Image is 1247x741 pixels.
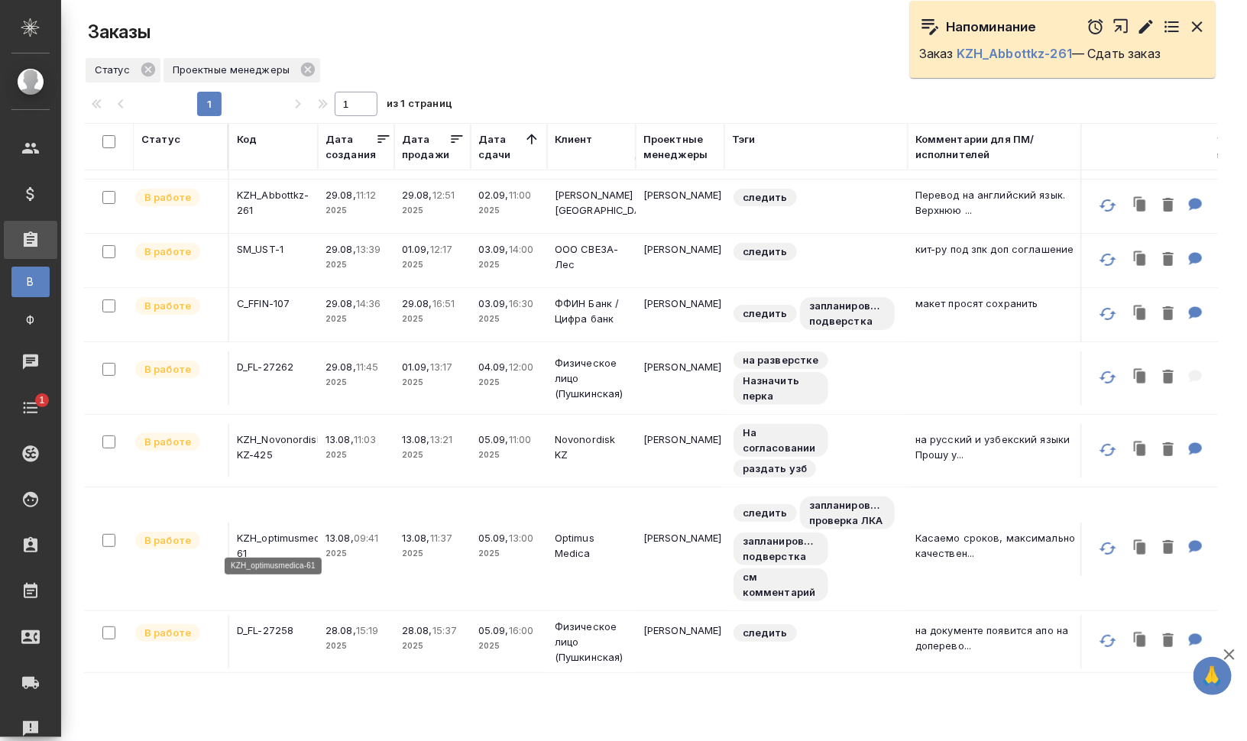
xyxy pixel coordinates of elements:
[636,288,724,341] td: [PERSON_NAME]
[743,461,807,476] p: раздать узб
[326,243,356,255] p: 29.08,
[478,311,539,326] p: 2025
[354,433,377,445] p: 11:03
[636,180,724,233] td: [PERSON_NAME]
[915,623,1083,653] p: на документе появится апо на доперево...
[144,361,191,377] p: В работе
[732,623,900,643] div: следить
[1126,626,1155,657] button: Клонировать
[1155,532,1181,564] button: Удалить
[743,625,788,640] p: следить
[478,545,539,561] p: 2025
[326,297,356,309] p: 29.08,
[134,623,220,643] div: Выставляет ПМ после принятия заказа от КМа
[957,46,1072,61] a: KZH_Abbottkz-261
[478,532,509,544] p: 05.09,
[743,425,819,455] p: На согласовании
[732,187,900,208] div: следить
[915,131,1083,162] div: Комментарии для ПМ/исполнителей
[1126,299,1155,330] button: Клонировать
[402,131,449,162] div: Дата продажи
[237,131,257,147] div: Код
[919,46,1207,61] p: Заказ — Сдать заказ
[402,189,432,201] p: 29.08,
[743,373,819,403] p: Назначить перка
[555,241,628,272] p: ООО СВЕЗА-Лес
[95,62,135,77] p: Статус
[326,532,354,544] p: 13.08,
[141,131,180,147] div: Статус
[478,257,539,272] p: 2025
[555,619,628,665] p: Физическое лицо (Пушкинская)
[1155,190,1181,222] button: Удалить
[1155,244,1181,276] button: Удалить
[30,393,53,408] span: 1
[326,374,387,390] p: 2025
[134,241,220,262] div: Выставляет ПМ после принятия заказа от КМа
[555,355,628,401] p: Физическое лицо (Пушкинская)
[743,306,788,321] p: следить
[432,624,458,636] p: 15:37
[402,361,430,373] p: 01.09,
[478,202,539,218] p: 2025
[326,202,387,218] p: 2025
[4,389,57,427] a: 1
[402,374,463,390] p: 2025
[478,361,509,373] p: 04.09,
[743,569,819,600] p: см комментарий
[809,298,886,328] p: запланирована подверстка
[732,495,900,603] div: следить, запланирована проверка ЛКА, запланирована подверстка, см комментарий
[134,296,220,316] div: Выставляет ПМ после принятия заказа от КМа
[1113,10,1130,43] button: Открыть в новой вкладке
[402,433,430,445] p: 13.08,
[732,241,900,262] div: следить
[326,624,356,636] p: 28.08,
[1126,190,1155,222] button: Клонировать
[1090,359,1126,396] button: Обновить
[144,625,191,640] p: В работе
[402,257,463,272] p: 2025
[1181,532,1210,564] button: Для ПМ: Касаемо сроков, максимально качественно и быстро при возможности. 18.08 - надо внести эти...
[237,623,310,638] p: D_FL-27258
[144,532,191,548] p: В работе
[478,374,539,390] p: 2025
[732,131,756,147] div: Тэги
[1181,626,1210,657] button: Для ПМ: на документе появится апо на доперевод написание ФИО уточняю испанский европейский
[555,530,628,561] p: Optimus Medica
[1087,18,1105,36] button: Отложить
[144,244,191,259] p: В работе
[555,131,593,147] div: Клиент
[356,297,381,309] p: 14:36
[743,533,819,564] p: запланирована подверстка
[1126,244,1155,276] button: Клонировать
[402,447,463,462] p: 2025
[402,532,430,544] p: 13.08,
[402,297,432,309] p: 29.08,
[11,267,50,297] a: В
[555,432,628,462] p: Novonordisk KZ
[478,433,509,445] p: 05.09,
[636,615,724,668] td: [PERSON_NAME]
[356,624,379,636] p: 15:19
[478,624,509,636] p: 05.09,
[402,638,463,653] p: 2025
[1181,435,1210,466] button: Для ПМ: на русский и узбекский языки Прошу учесть несколько моментов: Не нужно переводить первую ...
[1181,244,1210,276] button: Для ПМ: кит-ру под зпк доп соглашение
[478,243,509,255] p: 03.09,
[402,202,463,218] p: 2025
[237,359,310,374] p: D_FL-27262
[509,433,532,445] p: 11:00
[326,131,376,162] div: Дата создания
[173,62,295,77] p: Проектные менеджеры
[743,505,788,520] p: следить
[356,189,377,201] p: 11:12
[946,19,1037,34] p: Напоминание
[134,359,220,380] div: Выставляет ПМ после принятия заказа от КМа
[237,432,310,462] p: KZH_Novonordisk-KZ-425
[402,545,463,561] p: 2025
[915,296,1083,311] p: макет просят сохранить
[134,530,220,551] div: Выставляет ПМ после принятия заказа от КМа
[478,638,539,653] p: 2025
[430,532,453,544] p: 11:37
[144,434,191,449] p: В работе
